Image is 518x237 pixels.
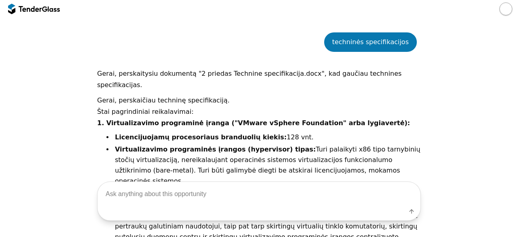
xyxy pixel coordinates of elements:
p: Gerai, perskaitysiu dokumentą "2 priedas Technine specifikacija.docx", kad gaučiau technines spec... [97,68,421,91]
strong: Virtualizavimo programinės įrangos (hypervisor) tipas: [115,145,316,153]
li: Turi palaikyti x86 tipo tarnybinių stočių virtualizaciją, nereikalaujant operacinės sistemos virt... [113,144,421,186]
strong: 1. Virtualizavimo programinė įranga ("VMware vSphere Foundation" arba lygiavertė): [97,119,410,127]
p: Gerai, perskaičiau techninę specifikaciją. [97,95,421,106]
p: Štai pagrindiniai reikalavimai: [97,106,421,117]
li: 128 vnt. [113,132,421,143]
div: techninės specifikacijos [332,36,409,48]
strong: Licencijuojamų procesoriaus branduolių kiekis: [115,133,287,141]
